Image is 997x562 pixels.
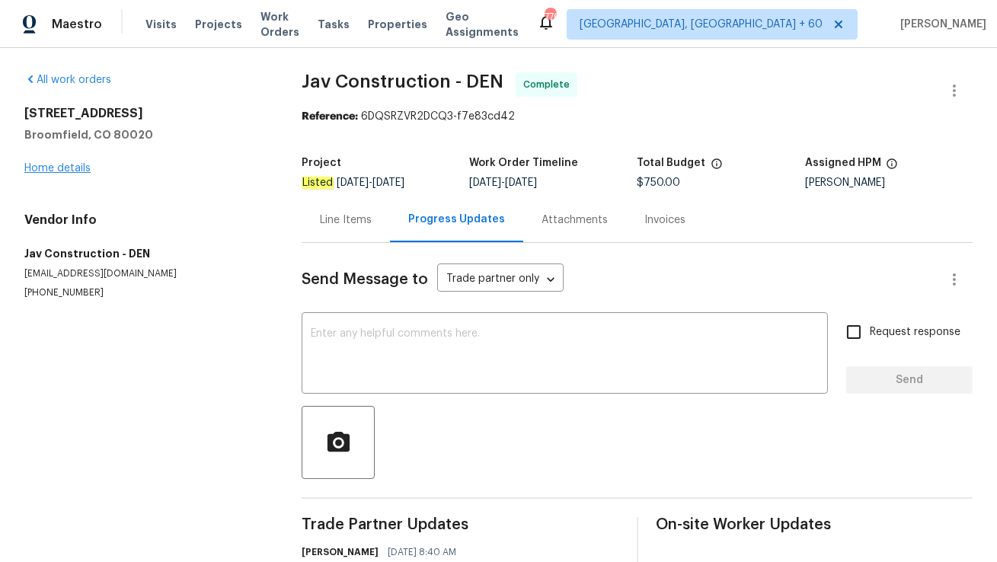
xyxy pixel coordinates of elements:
span: Projects [195,17,242,32]
p: [EMAIL_ADDRESS][DOMAIN_NAME] [24,267,265,280]
span: Geo Assignments [446,9,519,40]
span: Send Message to [302,272,428,287]
em: Listed [302,177,334,189]
h5: Assigned HPM [805,158,881,168]
span: Jav Construction - DEN [302,72,503,91]
span: $750.00 [638,177,681,188]
div: 776 [545,9,555,24]
span: Work Orders [260,9,299,40]
h5: Work Order Timeline [469,158,578,168]
span: Tasks [318,19,350,30]
span: Visits [145,17,177,32]
span: - [469,177,537,188]
h5: Total Budget [638,158,706,168]
span: Complete [523,77,576,92]
span: [DATE] 8:40 AM [388,544,456,560]
h5: Project [302,158,341,168]
div: [PERSON_NAME] [805,177,973,188]
p: [PHONE_NUMBER] [24,286,265,299]
h6: [PERSON_NAME] [302,544,379,560]
a: All work orders [24,75,111,85]
h2: [STREET_ADDRESS] [24,106,265,121]
span: On-site Worker Updates [657,517,973,532]
div: Trade partner only [437,267,564,292]
span: - [337,177,404,188]
span: [DATE] [337,177,369,188]
span: Maestro [52,17,102,32]
div: Invoices [644,212,685,228]
span: The total cost of line items that have been proposed by Opendoor. This sum includes line items th... [711,158,723,177]
b: Reference: [302,111,358,122]
span: [PERSON_NAME] [894,17,986,32]
span: The hpm assigned to this work order. [886,158,898,177]
h5: Broomfield, CO 80020 [24,127,265,142]
div: Line Items [320,212,372,228]
div: 6DQSRZVR2DCQ3-f7e83cd42 [302,109,973,124]
h5: Jav Construction - DEN [24,246,265,261]
a: Home details [24,163,91,174]
div: Progress Updates [408,212,505,227]
span: [DATE] [372,177,404,188]
span: [DATE] [505,177,537,188]
span: Request response [870,324,960,340]
div: Attachments [542,212,608,228]
span: Properties [368,17,427,32]
span: [GEOGRAPHIC_DATA], [GEOGRAPHIC_DATA] + 60 [580,17,823,32]
span: [DATE] [469,177,501,188]
span: Trade Partner Updates [302,517,618,532]
h4: Vendor Info [24,212,265,228]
